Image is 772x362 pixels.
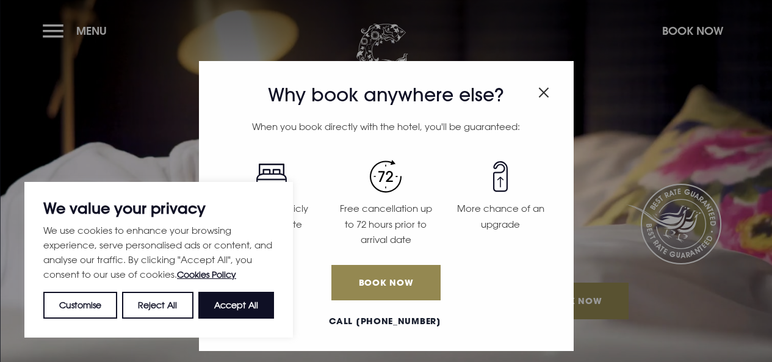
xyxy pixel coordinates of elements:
a: Book Now [331,265,440,300]
button: Close modal [538,81,549,100]
p: More chance of an upgrade [450,201,550,232]
h3: Why book anywhere else? [214,84,558,106]
p: We value your privacy [43,201,274,215]
button: Accept All [198,292,274,319]
a: Cookies Policy [177,269,236,280]
p: We use cookies to enhance your browsing experience, serve personalised ads or content, and analys... [43,223,274,282]
p: When you book directly with the hotel, you'll be guaranteed: [214,119,558,135]
a: Call [PHONE_NUMBER] [214,315,556,328]
div: We value your privacy [24,182,293,338]
button: Reject All [122,292,193,319]
p: Free cancellation up to 72 hours prior to arrival date [336,201,436,248]
button: Customise [43,292,117,319]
